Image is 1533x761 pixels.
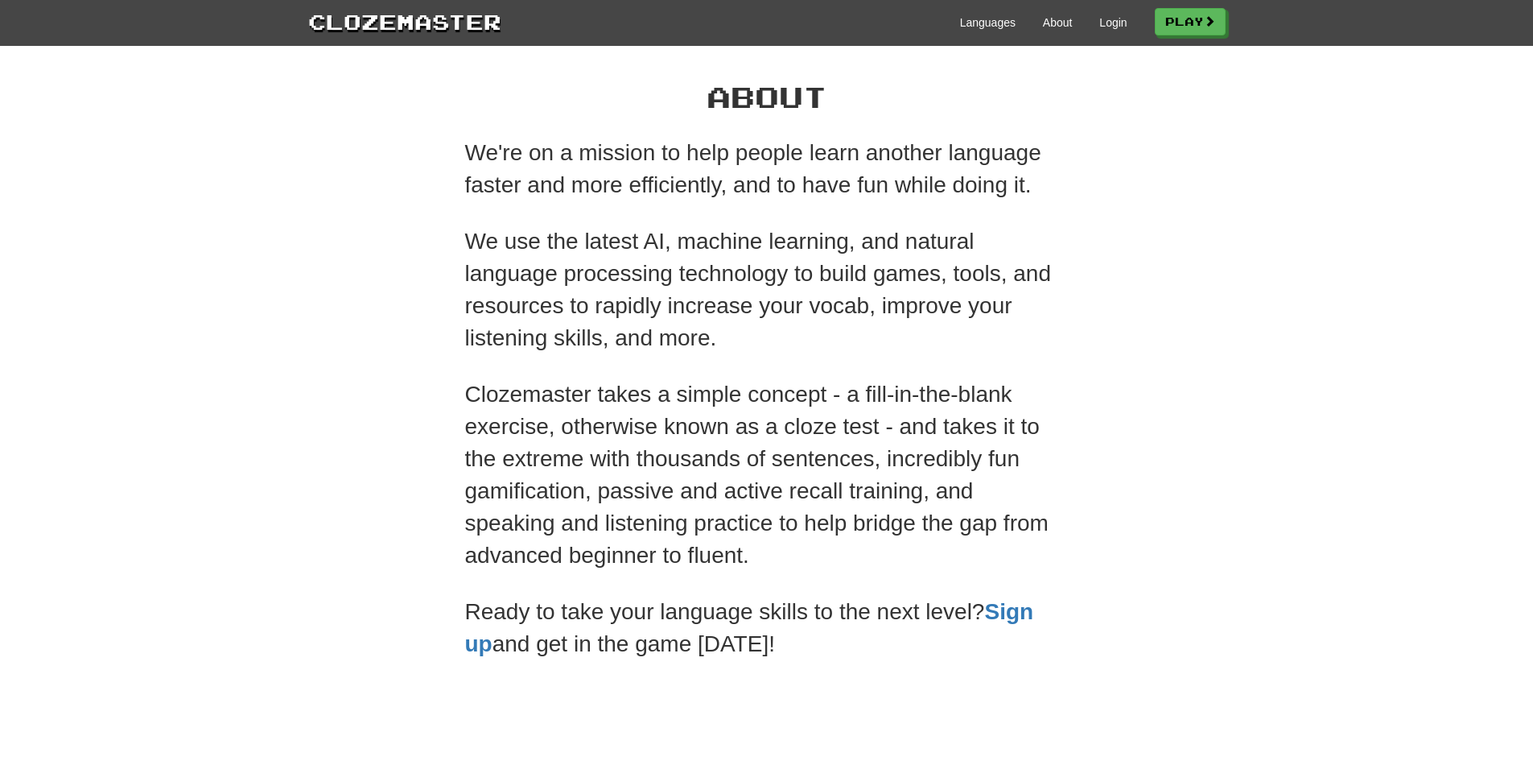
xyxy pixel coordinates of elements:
[960,14,1016,31] a: Languages
[465,599,1034,656] a: Sign up
[1099,14,1127,31] a: Login
[1043,14,1073,31] a: About
[465,378,1069,572] p: Clozemaster takes a simple concept - a fill-in-the-blank exercise, otherwise known as a cloze tes...
[465,596,1069,660] p: Ready to take your language skills to the next level? and get in the game [DATE]!
[465,137,1069,201] p: We're on a mission to help people learn another language faster and more efficiently, and to have...
[1155,8,1226,35] a: Play
[308,6,501,36] a: Clozemaster
[465,225,1069,354] p: We use the latest AI, machine learning, and natural language processing technology to build games...
[465,81,1069,113] h1: About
